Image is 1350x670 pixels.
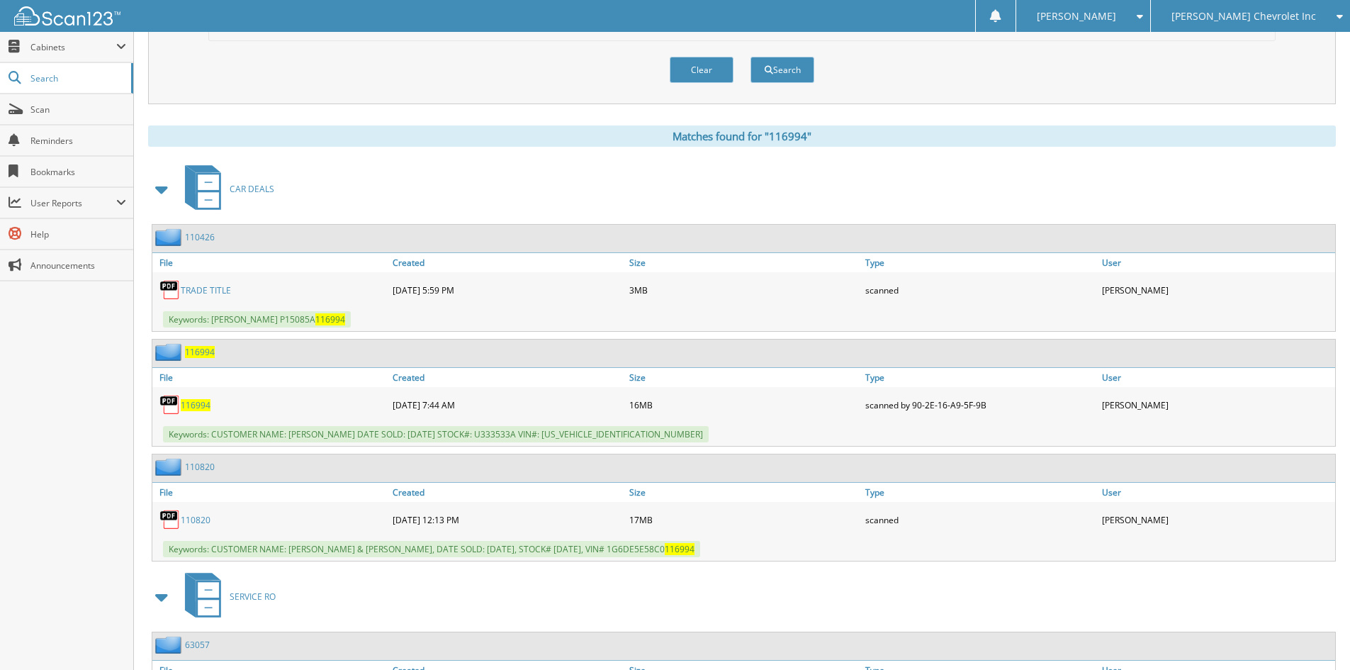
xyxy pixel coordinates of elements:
[163,426,709,442] span: Keywords: CUSTOMER NAME: [PERSON_NAME] DATE SOLD: [DATE] STOCK#: U333533A VIN#: [US_VEHICLE_IDENT...
[1098,253,1335,272] a: User
[670,57,733,83] button: Clear
[30,197,116,209] span: User Reports
[181,284,231,296] a: TRADE TITLE
[1098,506,1335,534] div: [PERSON_NAME]
[665,543,694,555] span: 116994
[1098,483,1335,502] a: User
[185,639,210,651] a: 63057
[181,514,210,526] a: 110820
[389,506,626,534] div: [DATE] 12:13 PM
[1037,12,1116,21] span: [PERSON_NAME]
[30,259,126,272] span: Announcements
[862,276,1098,304] div: scanned
[389,483,626,502] a: Created
[230,591,276,603] span: SERVICE RO
[30,166,126,178] span: Bookmarks
[176,161,274,217] a: CAR DEALS
[159,509,181,530] img: PDF.png
[14,6,120,26] img: scan123-logo-white.svg
[862,483,1098,502] a: Type
[862,506,1098,534] div: scanned
[1279,602,1350,670] iframe: Chat Widget
[315,313,345,325] span: 116994
[185,461,215,473] a: 110820
[626,276,862,304] div: 3MB
[155,636,185,654] img: folder2.png
[163,311,351,328] span: Keywords: [PERSON_NAME] P15085A
[389,391,626,419] div: [DATE] 7:44 AM
[30,228,126,240] span: Help
[155,458,185,476] img: folder2.png
[185,346,215,358] a: 116994
[176,569,276,625] a: SERVICE RO
[152,483,389,502] a: File
[1098,276,1335,304] div: [PERSON_NAME]
[230,183,274,195] span: CAR DEALS
[1098,391,1335,419] div: [PERSON_NAME]
[1171,12,1316,21] span: [PERSON_NAME] Chevrolet Inc
[862,368,1098,387] a: Type
[862,253,1098,272] a: Type
[389,368,626,387] a: Created
[155,228,185,246] img: folder2.png
[750,57,814,83] button: Search
[148,125,1336,147] div: Matches found for "116994"
[1098,368,1335,387] a: User
[181,399,210,411] a: 116994
[30,135,126,147] span: Reminders
[862,391,1098,419] div: scanned by 90-2E-16-A9-5F-9B
[30,72,124,84] span: Search
[152,253,389,272] a: File
[185,231,215,243] a: 110426
[626,253,862,272] a: Size
[159,394,181,415] img: PDF.png
[626,506,862,534] div: 17MB
[159,279,181,301] img: PDF.png
[389,253,626,272] a: Created
[626,483,862,502] a: Size
[155,343,185,361] img: folder2.png
[152,368,389,387] a: File
[389,276,626,304] div: [DATE] 5:59 PM
[30,41,116,53] span: Cabinets
[163,541,700,557] span: Keywords: CUSTOMER NAME: [PERSON_NAME] & [PERSON_NAME], DATE SOLD: [DATE], STOCK# [DATE], VIN# 1G...
[626,368,862,387] a: Size
[626,391,862,419] div: 16MB
[30,104,126,116] span: Scan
